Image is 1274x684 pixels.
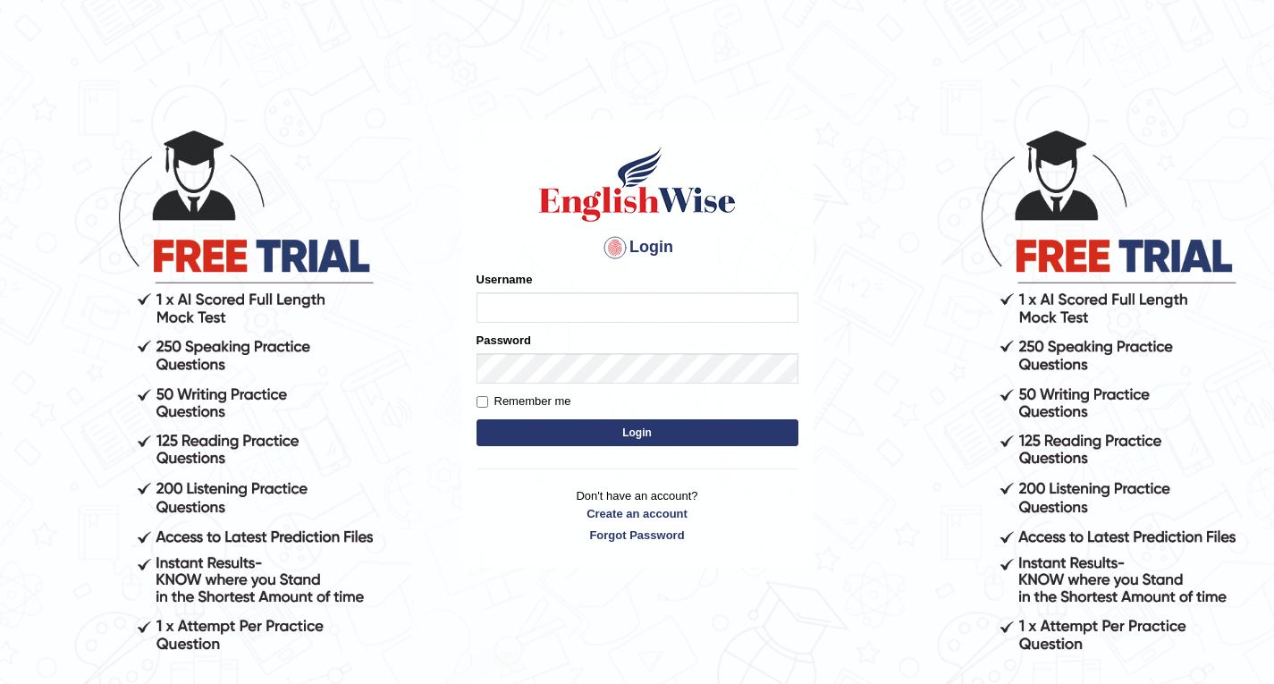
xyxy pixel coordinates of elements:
[477,527,798,544] a: Forgot Password
[477,271,533,288] label: Username
[477,419,798,446] button: Login
[536,144,739,224] img: Logo of English Wise sign in for intelligent practice with AI
[477,487,798,543] p: Don't have an account?
[477,233,798,262] h4: Login
[477,505,798,522] a: Create an account
[477,332,531,349] label: Password
[477,393,571,410] label: Remember me
[477,396,488,408] input: Remember me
